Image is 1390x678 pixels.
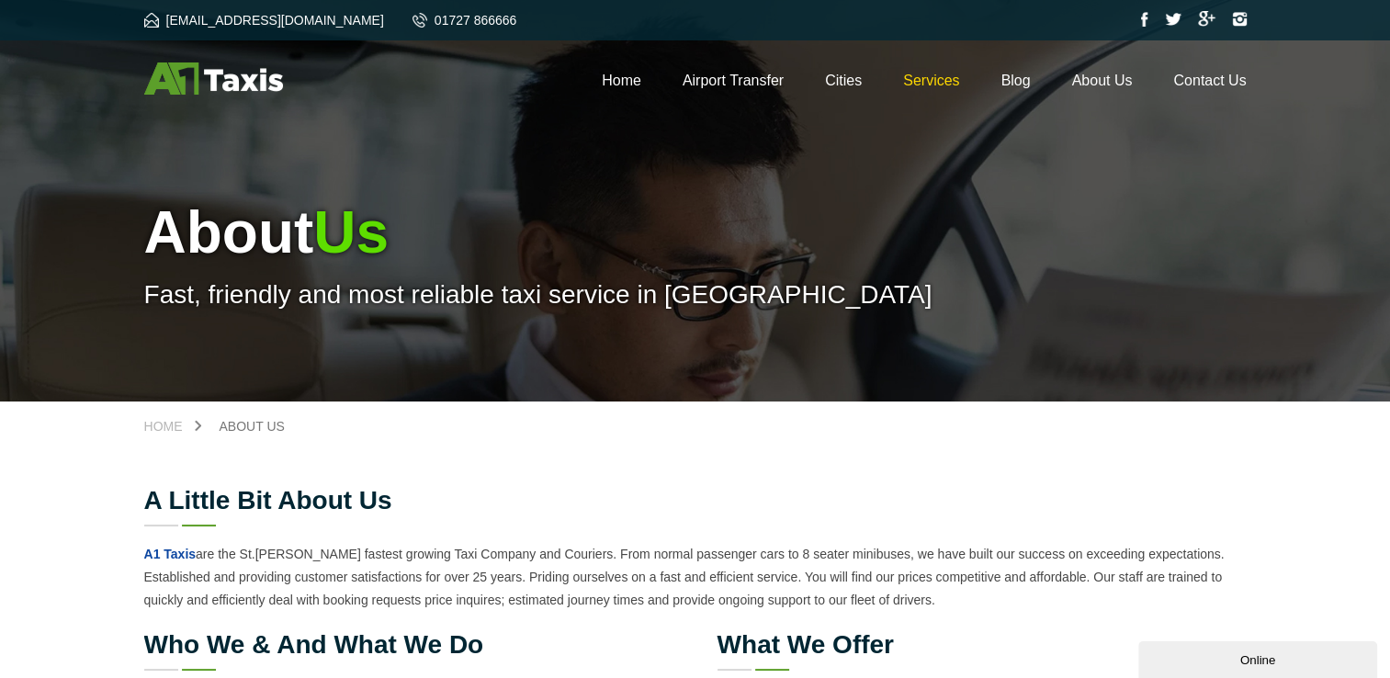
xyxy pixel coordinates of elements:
a: Cities [825,73,862,88]
p: are the St.[PERSON_NAME] fastest growing Taxi Company and Couriers. From normal passenger cars to... [144,543,1247,612]
a: About Us [201,420,303,433]
a: Services [903,73,959,88]
span: Us [313,199,389,266]
h2: A little bit about us [144,488,1247,514]
a: A1 Taxis [144,547,197,561]
img: Instagram [1232,12,1247,27]
a: Home [144,420,201,433]
a: Airport Transfer [683,73,784,88]
img: Twitter [1165,13,1181,26]
a: About Us [1072,73,1133,88]
a: 01727 866666 [412,13,517,28]
iframe: chat widget [1138,638,1381,678]
a: [EMAIL_ADDRESS][DOMAIN_NAME] [144,13,384,28]
h1: About [144,198,1247,266]
img: Facebook [1141,12,1148,27]
h2: Who we & and what we do [144,632,673,658]
p: Fast, friendly and most reliable taxi service in [GEOGRAPHIC_DATA] [144,280,1247,310]
img: Google Plus [1198,11,1215,27]
a: Home [602,73,641,88]
h2: What we offer [718,632,1247,658]
img: A1 Taxis St Albans LTD [144,62,283,95]
a: Contact Us [1173,73,1246,88]
a: Blog [1000,73,1030,88]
